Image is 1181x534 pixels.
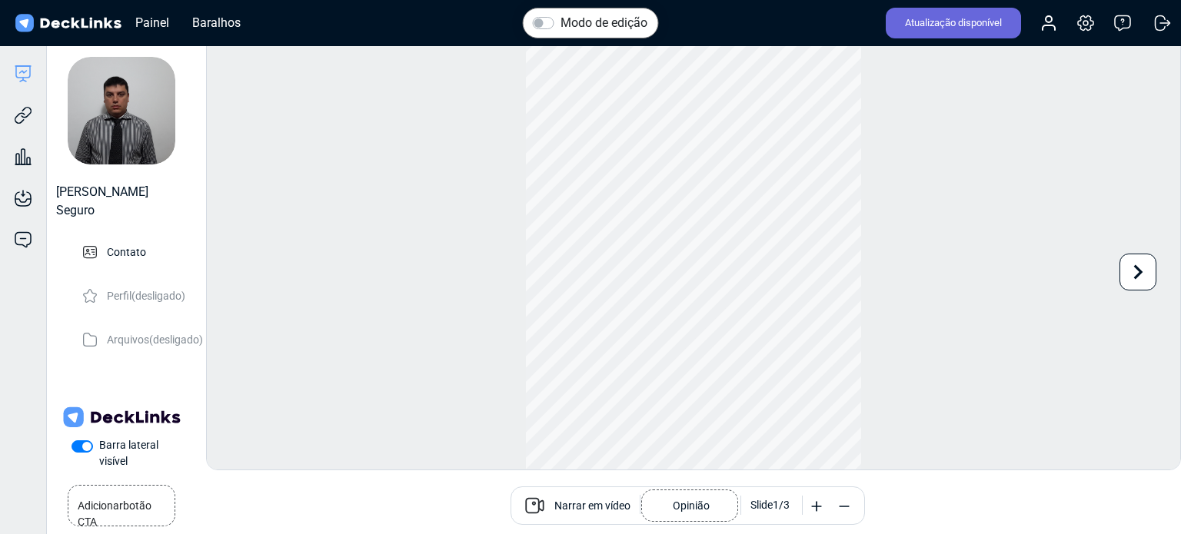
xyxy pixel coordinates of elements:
[750,499,773,511] font: Slide
[99,439,158,467] font: Barra lateral visível
[68,57,175,164] img: avatar
[773,499,779,511] font: 1
[779,499,783,511] font: /
[554,499,630,512] font: Narrar em vídeo
[131,290,185,302] font: (desligado)
[107,290,131,302] font: Perfil
[107,246,146,258] font: Contato
[149,333,203,346] font: (desligado)
[192,15,241,30] font: Baralhos
[135,15,169,30] font: Painel
[56,184,148,217] font: [PERSON_NAME] Seguro
[107,333,149,346] font: Arquivos
[673,499,710,512] font: Opinião
[78,499,123,512] font: Adicionar
[783,499,790,511] font: 3
[561,15,647,30] font: Modo de edição
[60,403,183,431] img: Links de convés
[12,12,124,35] img: Links de convés
[78,499,151,528] font: botão CTA
[905,17,1002,28] font: Atualização disponível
